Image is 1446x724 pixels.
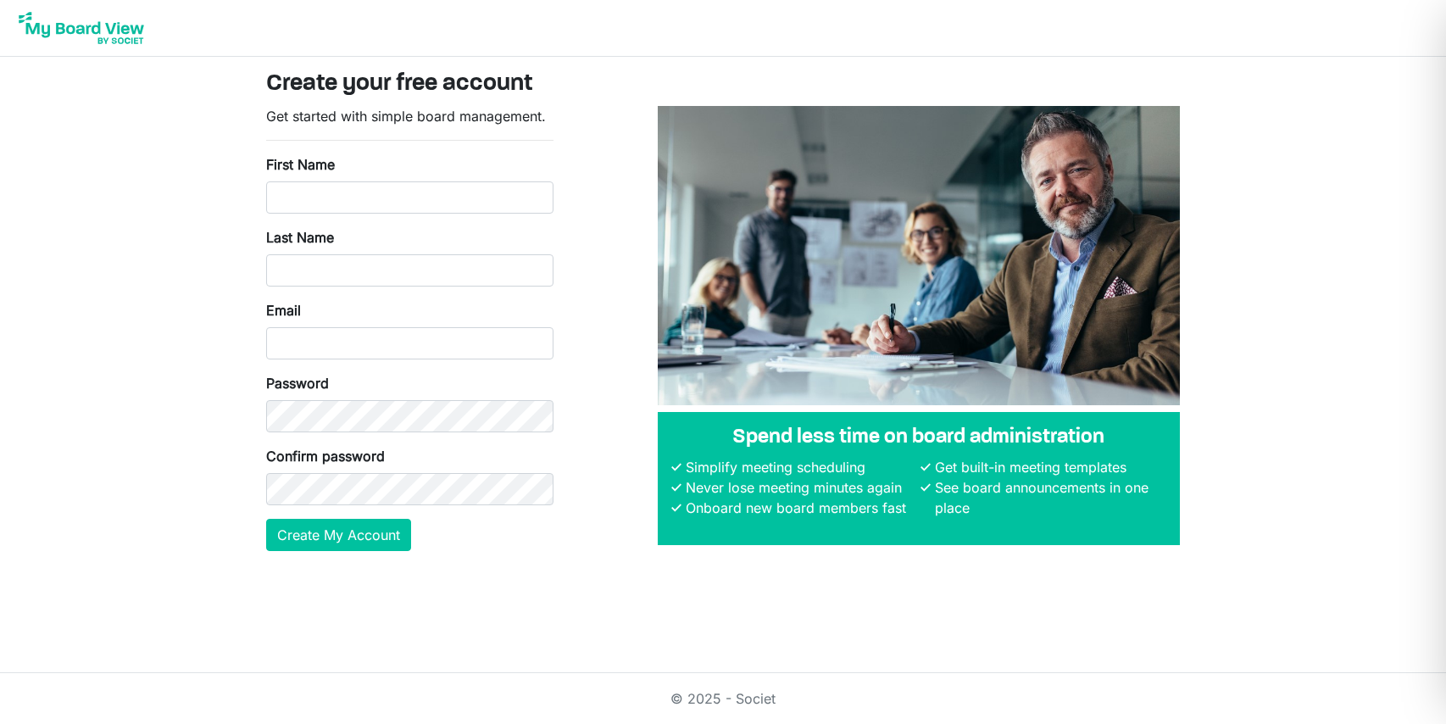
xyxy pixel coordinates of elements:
h4: Spend less time on board administration [671,426,1166,450]
img: My Board View Logo [14,7,149,49]
li: Never lose meeting minutes again [681,477,917,498]
a: © 2025 - Societ [670,690,776,707]
span: Get started with simple board management. [266,108,546,125]
label: Last Name [266,227,334,248]
img: A photograph of board members sitting at a table [658,106,1180,405]
label: First Name [266,154,335,175]
li: Onboard new board members fast [681,498,917,518]
label: Password [266,373,329,393]
h3: Create your free account [266,70,1180,99]
label: Email [266,300,301,320]
li: Simplify meeting scheduling [681,457,917,477]
button: Create My Account [266,519,411,551]
li: See board announcements in one place [931,477,1166,518]
label: Confirm password [266,446,385,466]
li: Get built-in meeting templates [931,457,1166,477]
